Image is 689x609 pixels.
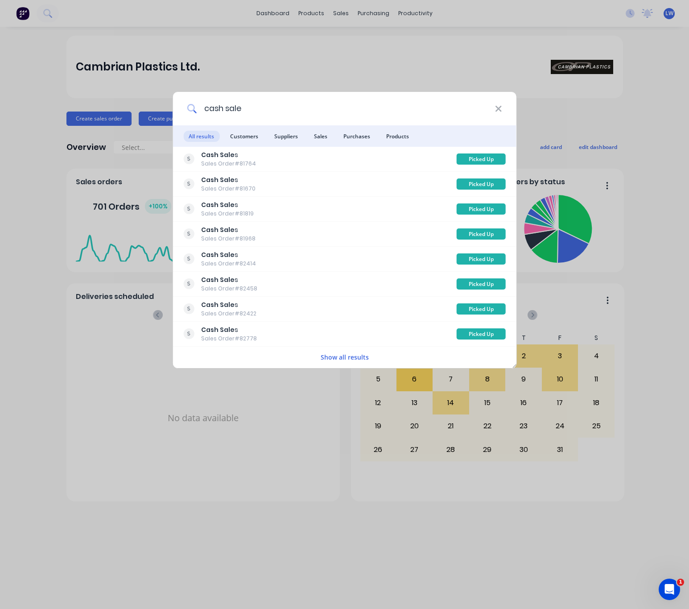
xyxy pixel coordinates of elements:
[201,160,256,168] div: Sales Order #81764
[201,175,235,184] b: Cash Sale
[201,185,256,193] div: Sales Order #81670
[318,352,371,362] button: Show all results
[201,300,256,310] div: s
[201,225,235,234] b: Cash Sale
[677,579,684,586] span: 1
[201,300,235,309] b: Cash Sale
[659,579,680,600] iframe: Intercom live chat
[201,235,256,243] div: Sales Order #81968
[457,328,506,340] div: Picked Up
[457,303,506,315] div: Picked Up
[197,92,495,125] input: Start typing a customer or supplier name to create a new order...
[309,131,333,142] span: Sales
[183,131,219,142] span: All results
[201,275,257,285] div: s
[457,178,506,190] div: Picked Up
[201,175,256,185] div: s
[201,150,235,159] b: Cash Sale
[201,210,254,218] div: Sales Order #81819
[201,310,256,318] div: Sales Order #82422
[457,153,506,165] div: Picked Up
[201,150,256,160] div: s
[457,278,506,290] div: Picked Up
[201,325,235,334] b: Cash Sale
[457,253,506,265] div: Picked Up
[338,131,375,142] span: Purchases
[225,131,264,142] span: Customers
[201,325,257,335] div: s
[201,200,235,209] b: Cash Sale
[381,131,414,142] span: Products
[201,260,256,268] div: Sales Order #82414
[201,200,254,210] div: s
[201,335,257,343] div: Sales Order #82778
[201,250,235,259] b: Cash Sale
[201,250,256,260] div: s
[201,285,257,293] div: Sales Order #82458
[269,131,303,142] span: Suppliers
[457,203,506,215] div: Picked Up
[201,275,235,284] b: Cash Sale
[457,228,506,240] div: Picked Up
[201,225,256,235] div: s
